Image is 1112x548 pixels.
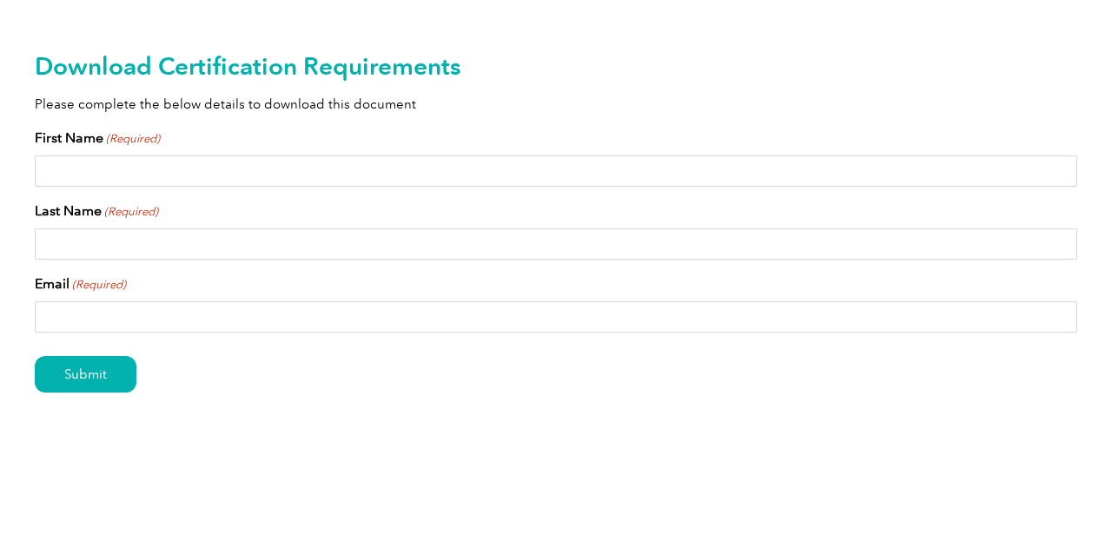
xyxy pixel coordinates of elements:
label: Email [35,274,126,294]
p: Please complete the below details to download this document [35,95,1077,114]
input: Submit [35,356,136,393]
span: (Required) [105,130,161,148]
h2: Download Certification Requirements [35,52,1077,80]
span: (Required) [103,203,159,221]
label: First Name [35,128,160,149]
label: Last Name [35,201,158,221]
span: (Required) [71,276,127,294]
